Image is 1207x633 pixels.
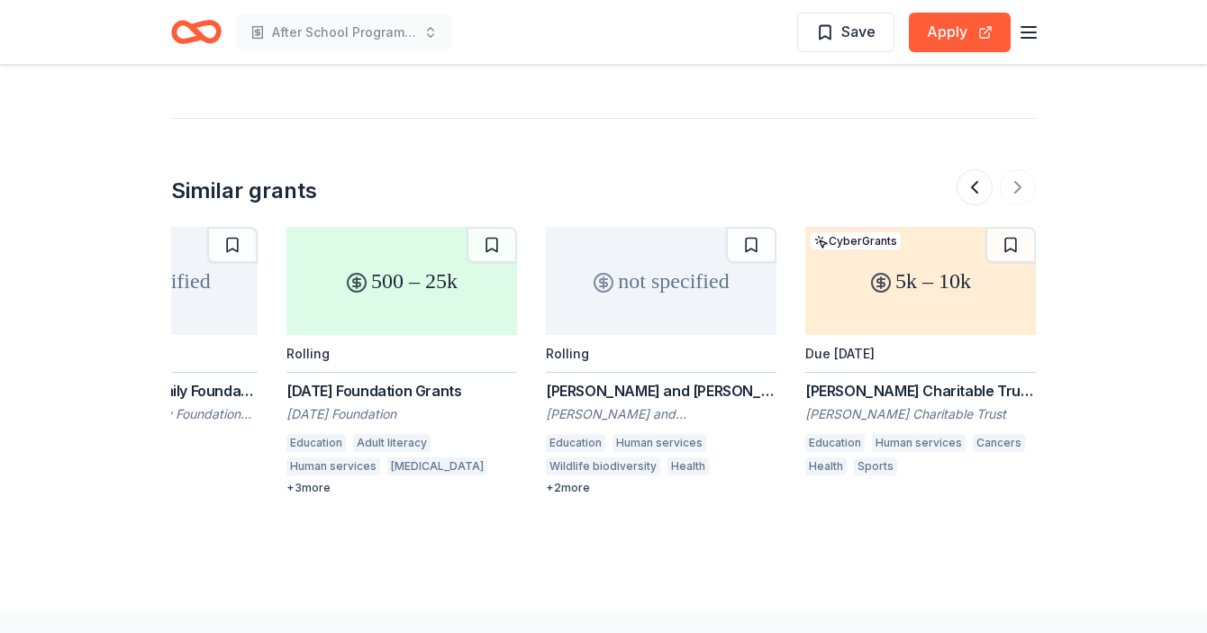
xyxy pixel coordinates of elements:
div: [DATE] Foundation Grants [286,380,517,402]
a: not specifiedRolling[PERSON_NAME] and [PERSON_NAME] Foundation Grant[PERSON_NAME] and [PERSON_NAM... [546,227,776,495]
div: [DATE] Foundation [286,405,517,423]
div: Similar grants [171,176,317,205]
button: Save [797,13,894,52]
div: [PERSON_NAME] Charitable Trust Grants [805,380,1036,402]
div: Human services [286,457,380,475]
div: + 2 more [546,481,776,495]
span: After School Program for Kid With Big Feelings [272,22,416,43]
a: 500 – 25kRolling[DATE] Foundation Grants[DATE] FoundationEducationAdult literacyHuman services[ME... [286,227,517,495]
div: Arts and culture [149,457,240,475]
a: Home [171,11,222,53]
div: Health [667,457,709,475]
div: Education [286,434,346,452]
div: 500 – 25k [286,227,517,335]
div: [PERSON_NAME] Charitable Trust [805,405,1036,423]
span: Save [841,20,876,43]
div: Human services [872,434,966,452]
div: Adult literacy [353,434,431,452]
div: CyberGrants [811,232,901,249]
button: After School Program for Kid With Big Feelings [236,14,452,50]
div: Rolling [286,346,330,361]
div: not specified [546,227,776,335]
div: + 3 more [286,481,517,495]
div: 5k – 10k [805,227,1036,335]
div: Sports [854,457,897,475]
div: Human services [613,434,706,452]
div: [PERSON_NAME] and [PERSON_NAME] Foundation Grant [546,380,776,402]
div: [PERSON_NAME] and [PERSON_NAME] Foundation [546,405,776,423]
a: 5k – 10kCyberGrantsDue [DATE][PERSON_NAME] Charitable Trust Grants[PERSON_NAME] Charitable TrustE... [805,227,1036,481]
div: Wildlife biodiversity [546,457,660,475]
div: [MEDICAL_DATA] [387,457,487,475]
div: Education [546,434,605,452]
button: Apply [909,13,1011,52]
div: Education [805,434,865,452]
div: Due [DATE] [805,346,875,361]
div: Health [805,457,847,475]
div: Cancers [973,434,1025,452]
div: Rolling [546,346,589,361]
